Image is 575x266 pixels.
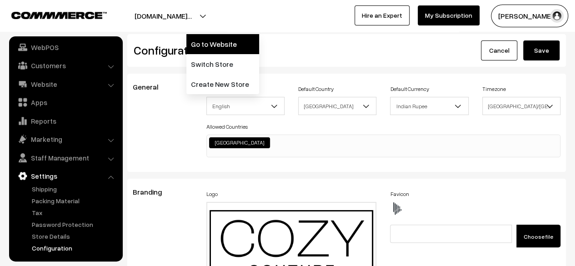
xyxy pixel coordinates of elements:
[209,137,270,148] li: India
[206,123,248,131] label: Allowed Countries
[30,243,120,253] a: Configuration
[206,190,218,198] label: Logo
[134,43,340,57] h2: Configuration
[30,196,120,206] a: Packing Material
[207,98,284,114] span: English
[355,5,410,25] a: Hire an Expert
[390,202,404,216] img: favicon.ico
[11,113,120,129] a: Reports
[483,98,560,114] span: Asia/Kolkata
[11,9,91,20] a: COMMMERCE
[299,98,376,114] span: India
[418,5,480,25] a: My Subscription
[186,74,259,94] a: Create New Store
[11,57,120,74] a: Customers
[11,168,120,184] a: Settings
[30,208,120,217] a: Tax
[30,184,120,194] a: Shipping
[133,82,169,91] span: General
[390,85,429,93] label: Default Currency
[103,5,224,27] button: [DOMAIN_NAME]…
[11,131,120,147] a: Marketing
[11,94,120,110] a: Apps
[298,85,334,93] label: Default Country
[11,39,120,55] a: WebPOS
[524,233,553,240] span: Choose file
[390,98,468,114] span: Indian Rupee
[11,12,107,19] img: COMMMERCE
[481,40,517,60] a: Cancel
[550,9,564,23] img: user
[390,190,409,198] label: Favicon
[30,220,120,229] a: Password Protection
[11,150,120,166] a: Staff Management
[298,97,376,115] span: India
[523,40,560,60] button: Save
[206,97,285,115] span: English
[11,76,120,92] a: Website
[186,34,259,54] a: Go to Website
[30,231,120,241] a: Store Details
[491,5,568,27] button: [PERSON_NAME]
[133,187,173,196] span: Branding
[186,54,259,74] a: Switch Store
[390,97,468,115] span: Indian Rupee
[482,85,506,93] label: Timezone
[482,97,560,115] span: Asia/Kolkata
